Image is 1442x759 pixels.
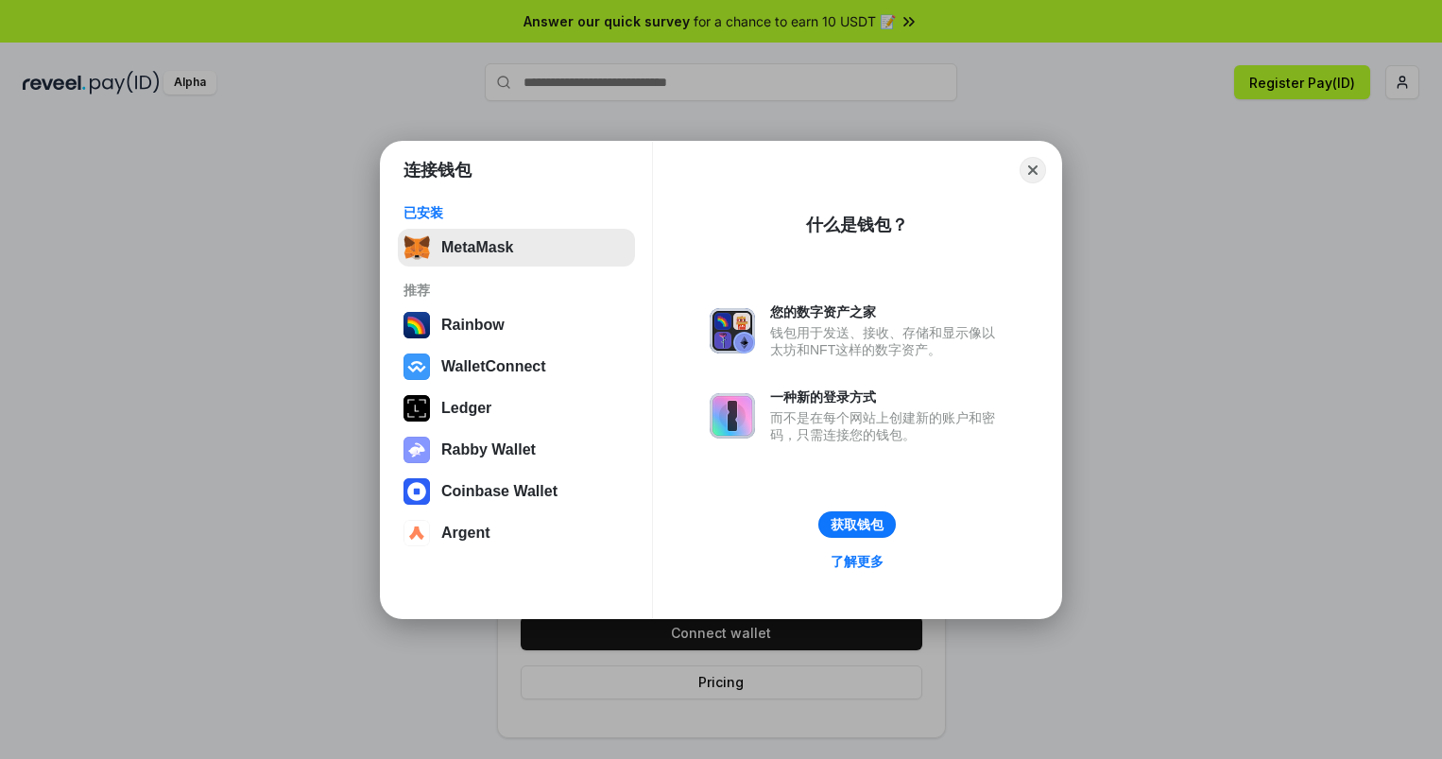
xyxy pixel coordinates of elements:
button: WalletConnect [398,348,635,386]
div: Rabby Wallet [441,441,536,458]
img: svg+xml,%3Csvg%20fill%3D%22none%22%20height%3D%2233%22%20viewBox%3D%220%200%2035%2033%22%20width%... [403,234,430,261]
button: MetaMask [398,229,635,267]
div: Ledger [441,400,491,417]
div: MetaMask [441,239,513,256]
div: 了解更多 [831,553,884,570]
img: svg+xml,%3Csvg%20width%3D%2228%22%20height%3D%2228%22%20viewBox%3D%220%200%2028%2028%22%20fill%3D... [403,478,430,505]
div: 什么是钱包？ [806,214,908,236]
button: Rabby Wallet [398,431,635,469]
img: svg+xml,%3Csvg%20xmlns%3D%22http%3A%2F%2Fwww.w3.org%2F2000%2Fsvg%22%20width%3D%2228%22%20height%3... [403,395,430,422]
button: 获取钱包 [818,511,896,538]
img: svg+xml,%3Csvg%20width%3D%2228%22%20height%3D%2228%22%20viewBox%3D%220%200%2028%2028%22%20fill%3D... [403,520,430,546]
div: 获取钱包 [831,516,884,533]
button: Coinbase Wallet [398,473,635,510]
div: 而不是在每个网站上创建新的账户和密码，只需连接您的钱包。 [770,409,1004,443]
h1: 连接钱包 [403,159,472,181]
img: svg+xml,%3Csvg%20xmlns%3D%22http%3A%2F%2Fwww.w3.org%2F2000%2Fsvg%22%20fill%3D%22none%22%20viewBox... [710,308,755,354]
img: svg+xml,%3Csvg%20xmlns%3D%22http%3A%2F%2Fwww.w3.org%2F2000%2Fsvg%22%20fill%3D%22none%22%20viewBox... [403,437,430,463]
img: svg+xml,%3Csvg%20width%3D%22120%22%20height%3D%22120%22%20viewBox%3D%220%200%20120%20120%22%20fil... [403,312,430,338]
div: Coinbase Wallet [441,483,558,500]
div: Argent [441,525,490,542]
button: Argent [398,514,635,552]
button: Rainbow [398,306,635,344]
div: 您的数字资产之家 [770,303,1004,320]
img: svg+xml,%3Csvg%20width%3D%2228%22%20height%3D%2228%22%20viewBox%3D%220%200%2028%2028%22%20fill%3D... [403,354,430,380]
button: Close [1020,157,1046,183]
div: 推荐 [403,282,629,299]
img: svg+xml,%3Csvg%20xmlns%3D%22http%3A%2F%2Fwww.w3.org%2F2000%2Fsvg%22%20fill%3D%22none%22%20viewBox... [710,393,755,439]
div: 已安装 [403,204,629,221]
div: 一种新的登录方式 [770,388,1004,405]
div: WalletConnect [441,358,546,375]
div: Rainbow [441,317,505,334]
div: 钱包用于发送、接收、存储和显示像以太坊和NFT这样的数字资产。 [770,324,1004,358]
button: Ledger [398,389,635,427]
a: 了解更多 [819,549,895,574]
